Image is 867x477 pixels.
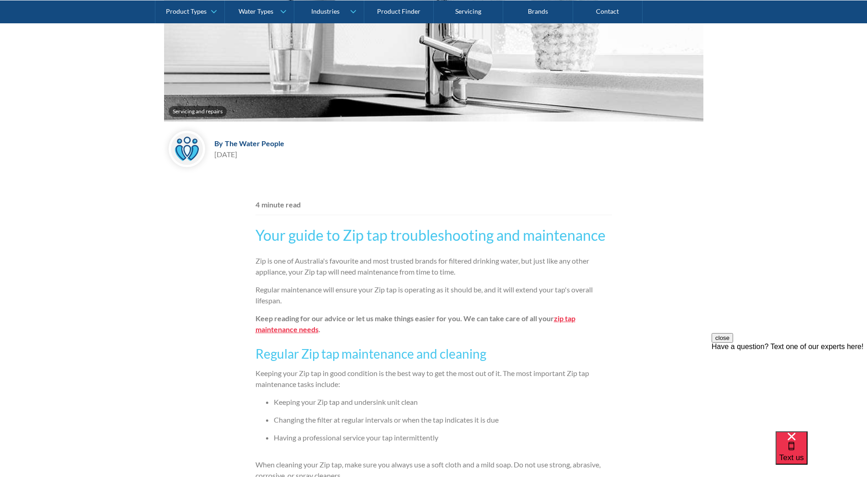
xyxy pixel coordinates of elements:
[255,314,554,323] strong: Keep reading for our advice or let us make things easier for you. We can take care of all your
[255,344,612,363] h3: Regular Zip tap maintenance and cleaning
[255,314,575,334] a: zip tap maintenance needs
[225,139,284,148] div: The Water People
[261,199,301,210] div: minute read
[166,7,207,15] div: Product Types
[214,149,284,160] div: [DATE]
[776,431,867,477] iframe: podium webchat widget bubble
[255,255,612,277] p: Zip is one of Australia's favourite and most trusted brands for filtered drinking water, but just...
[319,325,320,334] strong: .
[255,199,260,210] div: 4
[712,333,867,443] iframe: podium webchat widget prompt
[214,139,223,148] div: By
[255,284,612,306] p: Regular maintenance will ensure your Zip tap is operating as it should be, and it will extend you...
[311,7,340,15] div: Industries
[274,432,612,443] li: Having a professional service your tap intermittently
[255,224,612,246] h2: Your guide to Zip tap troubleshooting and maintenance
[255,368,612,390] p: Keeping your Zip tap in good condition is the best way to get the most out of it. The most import...
[239,7,273,15] div: Water Types
[173,108,223,115] div: Servicing and repairs
[274,397,612,408] li: Keeping your Zip tap and undersink unit clean
[274,414,612,425] li: Changing the filter at regular intervals or when the tap indicates it is due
